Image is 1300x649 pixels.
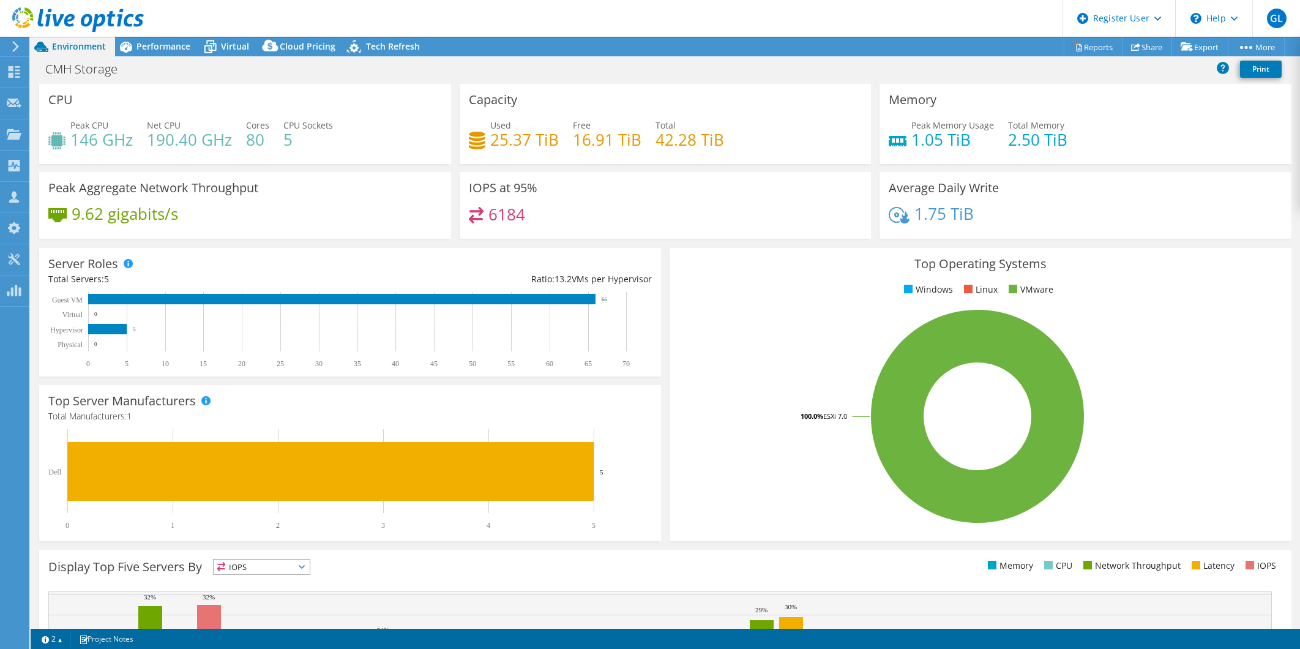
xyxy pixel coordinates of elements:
li: CPU [1041,559,1072,572]
span: GL [1267,9,1287,28]
text: 55 [507,359,515,368]
text: 24% [377,626,389,634]
h4: 2.50 TiB [1008,133,1067,146]
span: Total [656,119,676,131]
span: 13.2 [555,273,572,285]
h4: 16.91 TiB [573,133,641,146]
h4: 42.28 TiB [656,133,724,146]
span: Used [490,119,511,131]
div: Ratio: VMs per Hypervisor [350,272,652,286]
text: 5 [125,359,129,368]
h4: 25.37 TiB [490,133,559,146]
a: Project Notes [70,631,142,647]
span: Tech Refresh [366,40,420,52]
span: Performance [136,40,190,52]
a: Share [1122,37,1172,56]
text: 30 [315,359,323,368]
h3: Top Operating Systems [679,257,1282,271]
text: Guest VM [52,296,83,304]
span: IOPS [214,560,310,574]
text: 15 [200,359,207,368]
text: Virtual [62,310,83,319]
li: Latency [1189,559,1235,572]
text: 45 [430,359,438,368]
text: 25 [277,359,284,368]
h4: 190.40 GHz [147,133,232,146]
text: 70 [622,359,630,368]
li: IOPS [1242,559,1276,572]
text: 60 [546,359,553,368]
a: More [1228,37,1285,56]
text: 65 [585,359,592,368]
span: Cloud Pricing [280,40,335,52]
span: Free [573,119,591,131]
span: Total Memory [1008,119,1064,131]
span: CPU Sockets [283,119,333,131]
li: VMware [1006,283,1053,296]
text: 5 [133,326,136,332]
span: 5 [104,273,109,285]
text: 29% [755,606,768,613]
h3: Memory [889,93,936,107]
text: 4 [487,521,490,530]
h4: 9.62 gigabits/s [72,207,178,220]
h3: Peak Aggregate Network Throughput [48,181,258,195]
span: 1 [127,410,132,422]
a: Reports [1064,37,1123,56]
text: 50 [469,359,476,368]
li: Linux [961,283,998,296]
text: 66 [602,296,608,302]
h1: CMH Storage [40,62,136,76]
text: 3 [381,521,385,530]
text: 1 [171,521,174,530]
li: Windows [901,283,953,296]
text: 30% [785,603,797,610]
span: Cores [246,119,269,131]
text: Hypervisor [50,326,83,334]
text: 10 [162,359,169,368]
a: Export [1171,37,1228,56]
h4: 1.05 TiB [911,133,994,146]
h3: IOPS at 95% [469,181,537,195]
text: 32% [144,593,156,601]
h3: Top Server Manufacturers [48,394,196,408]
span: Peak Memory Usage [911,119,994,131]
text: 2 [276,521,280,530]
text: 5 [592,521,596,530]
h4: 6184 [488,208,525,221]
text: 0 [94,311,97,317]
h4: 1.75 TiB [914,207,974,220]
svg: \n [1190,13,1201,24]
h3: CPU [48,93,73,107]
h4: 5 [283,133,333,146]
span: Environment [52,40,106,52]
text: 32% [203,593,215,601]
span: Virtual [221,40,249,52]
h4: Total Manufacturers: [48,410,652,423]
text: 35 [354,359,361,368]
div: Total Servers: [48,272,350,286]
text: 40 [392,359,399,368]
li: Network Throughput [1080,559,1181,572]
tspan: 100.0% [801,411,823,421]
h3: Capacity [469,93,517,107]
a: 2 [33,631,71,647]
text: 0 [86,359,90,368]
li: Memory [985,559,1033,572]
h4: 146 GHz [70,133,133,146]
h3: Server Roles [48,257,118,271]
text: 0 [94,341,97,347]
text: Physical [58,340,83,349]
text: 5 [600,468,603,476]
span: Net CPU [147,119,181,131]
h4: 80 [246,133,269,146]
text: 20 [238,359,245,368]
a: Print [1240,61,1282,78]
text: Dell [48,468,61,476]
h3: Average Daily Write [889,181,999,195]
tspan: ESXi 7.0 [823,411,847,421]
text: 0 [65,521,69,530]
span: Peak CPU [70,119,108,131]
